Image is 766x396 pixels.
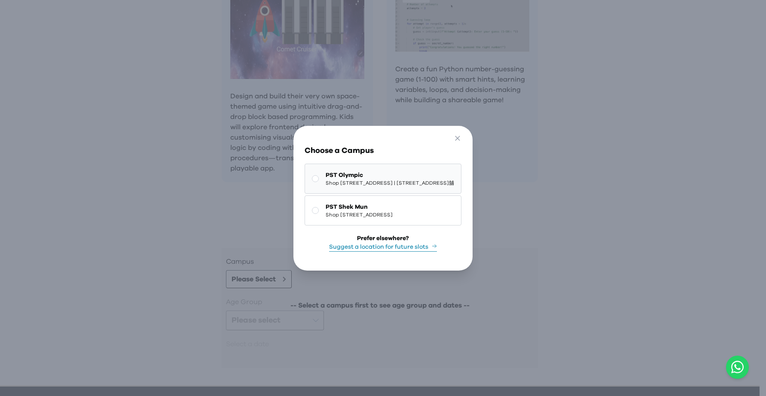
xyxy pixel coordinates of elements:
span: Shop [STREET_ADDRESS] | [STREET_ADDRESS]舖 [326,180,454,186]
span: Shop [STREET_ADDRESS] [326,211,393,218]
span: PST Olympic [326,171,454,180]
div: Prefer elsewhere? [357,234,409,243]
span: PST Shek Mun [326,203,393,211]
button: PST Shek MunShop [STREET_ADDRESS] [305,195,461,225]
button: Suggest a location for future slots [329,243,437,252]
h3: Choose a Campus [305,145,461,157]
button: PST OlympicShop [STREET_ADDRESS] | [STREET_ADDRESS]舖 [305,164,461,194]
